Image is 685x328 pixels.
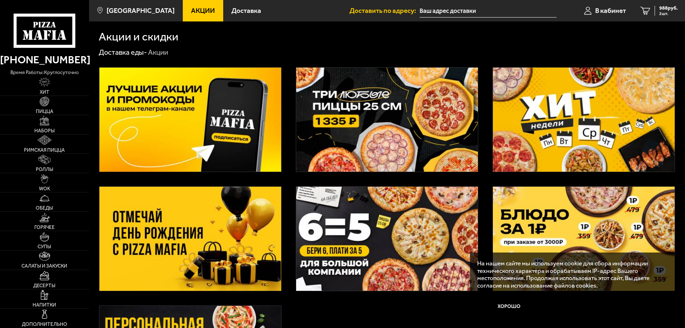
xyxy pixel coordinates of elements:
[40,90,49,95] span: Хит
[34,225,55,230] span: Горячее
[21,264,67,269] span: Салаты и закуски
[36,167,53,172] span: Роллы
[24,148,65,153] span: Римская пицца
[39,186,50,191] span: WOK
[659,6,678,11] span: 988 руб.
[595,7,626,14] span: В кабинет
[148,48,168,57] div: Акции
[659,11,678,16] span: 2 шт.
[22,322,67,327] span: Дополнительно
[420,4,557,18] input: Ваш адрес доставки
[33,303,56,308] span: Напитки
[34,128,55,133] span: Наборы
[38,244,51,249] span: Супы
[36,206,53,211] span: Обеды
[231,7,261,14] span: Доставка
[99,31,178,43] h1: Акции и скидки
[36,109,53,114] span: Пицца
[349,7,420,14] span: Доставить по адресу:
[99,48,147,57] a: Доставка еды-
[477,260,664,289] p: На нашем сайте мы используем cookie для сбора информации технического характера и обрабатываем IP...
[107,7,175,14] span: [GEOGRAPHIC_DATA]
[477,296,542,318] button: Хорошо
[33,283,55,288] span: Десерты
[191,7,215,14] span: Акции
